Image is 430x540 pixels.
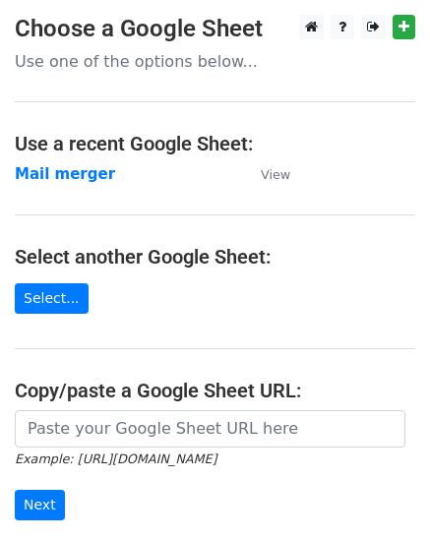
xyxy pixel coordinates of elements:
[15,132,415,155] h4: Use a recent Google Sheet:
[15,245,415,269] h4: Select another Google Sheet:
[15,283,89,314] a: Select...
[15,165,115,183] a: Mail merger
[15,451,216,466] small: Example: [URL][DOMAIN_NAME]
[15,379,415,402] h4: Copy/paste a Google Sheet URL:
[15,51,415,72] p: Use one of the options below...
[15,15,415,43] h3: Choose a Google Sheet
[15,490,65,520] input: Next
[15,410,405,448] input: Paste your Google Sheet URL here
[261,167,290,182] small: View
[241,165,290,183] a: View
